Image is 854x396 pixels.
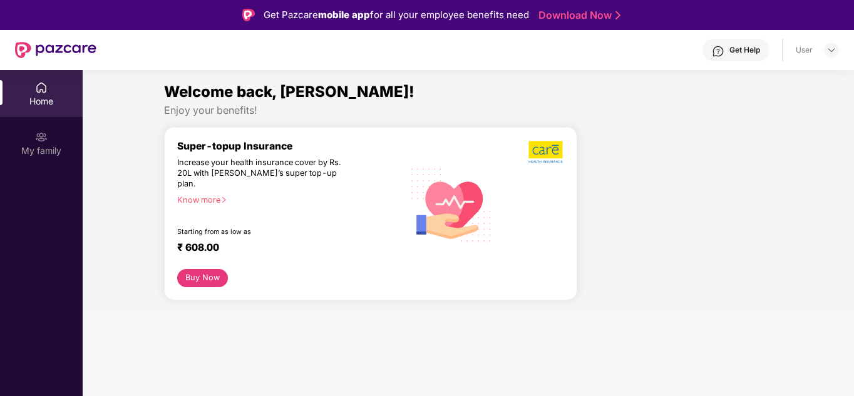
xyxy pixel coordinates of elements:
div: User [796,45,813,55]
button: Buy Now [177,269,228,287]
div: Get Pazcare for all your employee benefits need [264,8,529,23]
img: svg+xml;base64,PHN2ZyBpZD0iRHJvcGRvd24tMzJ4MzIiIHhtbG5zPSJodHRwOi8vd3d3LnczLm9yZy8yMDAwL3N2ZyIgd2... [826,45,836,55]
span: Welcome back, [PERSON_NAME]! [164,83,414,101]
div: Get Help [729,45,760,55]
a: Download Now [538,9,617,22]
div: Starting from as low as [177,228,350,236]
div: Super-topup Insurance [177,140,403,152]
strong: mobile app [318,9,370,21]
div: ₹ 608.00 [177,241,391,256]
img: svg+xml;base64,PHN2ZyBpZD0iSG9tZSIgeG1sbnM9Imh0dHA6Ly93d3cudzMub3JnLzIwMDAvc3ZnIiB3aWR0aD0iMjAiIG... [35,81,48,94]
img: svg+xml;base64,PHN2ZyBpZD0iSGVscC0zMngzMiIgeG1sbnM9Imh0dHA6Ly93d3cudzMub3JnLzIwMDAvc3ZnIiB3aWR0aD... [712,45,724,58]
img: Logo [242,9,255,21]
div: Enjoy your benefits! [164,104,773,117]
img: svg+xml;base64,PHN2ZyB4bWxucz0iaHR0cDovL3d3dy53My5vcmcvMjAwMC9zdmciIHhtbG5zOnhsaW5rPSJodHRwOi8vd3... [403,155,500,253]
span: right [220,196,227,203]
div: Increase your health insurance cover by Rs. 20L with [PERSON_NAME]’s super top-up plan. [177,158,349,190]
img: New Pazcare Logo [15,42,96,58]
img: svg+xml;base64,PHN2ZyB3aWR0aD0iMjAiIGhlaWdodD0iMjAiIHZpZXdCb3g9IjAgMCAyMCAyMCIgZmlsbD0ibm9uZSIgeG... [35,131,48,143]
img: Stroke [615,9,620,22]
div: Know more [177,195,396,204]
img: b5dec4f62d2307b9de63beb79f102df3.png [528,140,564,164]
